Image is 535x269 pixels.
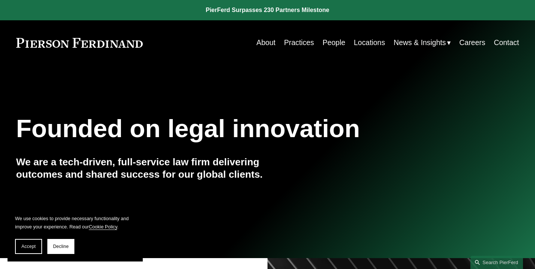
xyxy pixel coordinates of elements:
a: Cookie Policy [89,224,117,230]
h1: Founded on legal innovation [16,114,435,143]
p: We use cookies to provide necessary functionality and improve your experience. Read our . [15,215,135,231]
a: Careers [459,35,485,50]
span: Accept [21,244,36,249]
section: Cookie banner [8,207,143,261]
h4: We are a tech-driven, full-service law firm delivering outcomes and shared success for our global... [16,156,267,181]
a: About [256,35,275,50]
span: News & Insights [394,36,446,49]
a: Contact [494,35,519,50]
button: Accept [15,239,42,254]
a: Locations [354,35,385,50]
span: Decline [53,244,69,249]
a: Search this site [470,256,523,269]
button: Decline [47,239,74,254]
a: folder dropdown [394,35,451,50]
a: People [323,35,345,50]
a: Practices [284,35,314,50]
